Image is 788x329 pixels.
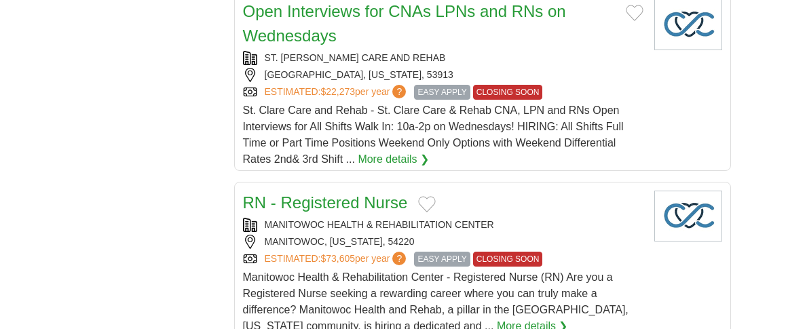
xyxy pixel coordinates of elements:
button: Add to favorite jobs [626,5,643,21]
span: CLOSING SOON [473,85,543,100]
span: EASY APPLY [414,85,470,100]
a: ESTIMATED:$73,605per year? [265,252,409,267]
span: $73,605 [320,253,355,264]
a: Open Interviews for CNAs LPNs and RNs on Wednesdays [243,2,566,45]
div: MANITOWOC HEALTH & REHABILITATION CENTER [243,218,643,232]
span: St. Clare Care and Rehab - St. Clare Care & Rehab CNA, LPN and RNs Open Interviews for All Shifts... [243,104,624,165]
button: Add to favorite jobs [418,196,436,212]
span: $22,273 [320,86,355,97]
img: Company logo [654,191,722,241]
div: ST. [PERSON_NAME] CARE AND REHAB [243,51,643,65]
a: ESTIMATED:$22,273per year? [265,85,409,100]
div: MANITOWOC, [US_STATE], 54220 [243,235,643,249]
div: [GEOGRAPHIC_DATA], [US_STATE], 53913 [243,68,643,82]
span: ? [392,85,406,98]
a: RN - Registered Nurse [243,193,408,212]
span: ? [392,252,406,265]
span: EASY APPLY [414,252,470,267]
span: CLOSING SOON [473,252,543,267]
a: More details ❯ [358,151,429,168]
